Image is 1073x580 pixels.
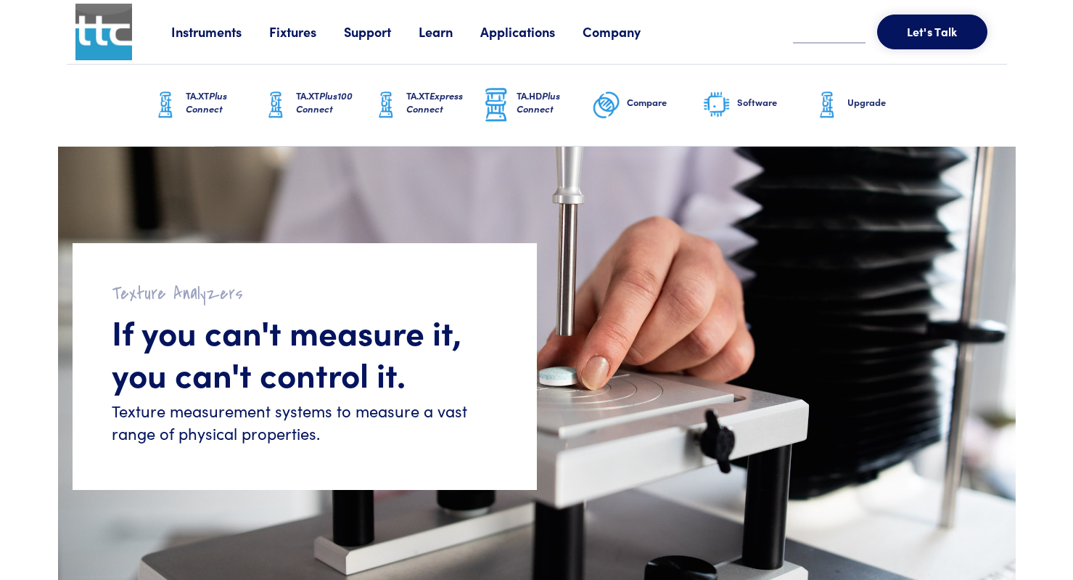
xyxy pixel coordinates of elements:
[406,89,463,115] span: Express Connect
[186,89,261,115] h6: TA.XT
[482,65,592,146] a: TA.HDPlus Connect
[737,96,813,109] h6: Software
[813,65,923,146] a: Upgrade
[371,65,482,146] a: TA.XTExpress Connect
[296,89,353,115] span: Plus100 Connect
[592,65,702,146] a: Compare
[517,89,592,115] h6: TA.HD
[112,400,498,445] h6: Texture measurement systems to measure a vast range of physical properties.
[592,87,621,123] img: compare-graphic.png
[813,87,842,123] img: ta-xt-graphic.png
[702,65,813,146] a: Software
[419,23,480,41] a: Learn
[480,23,583,41] a: Applications
[261,87,290,123] img: ta-xt-graphic.png
[269,23,344,41] a: Fixtures
[583,23,668,41] a: Company
[75,4,132,60] img: ttc_logo_1x1_v1.0.png
[702,90,731,121] img: software-graphic.png
[171,23,269,41] a: Instruments
[847,96,923,109] h6: Upgrade
[151,87,180,123] img: ta-xt-graphic.png
[296,89,371,115] h6: TA.XT
[261,65,371,146] a: TA.XTPlus100 Connect
[112,311,498,394] h1: If you can't measure it, you can't control it.
[627,96,702,109] h6: Compare
[112,282,498,305] h2: Texture Analyzers
[482,86,511,124] img: ta-hd-graphic.png
[517,89,560,115] span: Plus Connect
[151,65,261,146] a: TA.XTPlus Connect
[877,15,987,49] button: Let's Talk
[371,87,400,123] img: ta-xt-graphic.png
[406,89,482,115] h6: TA.XT
[186,89,227,115] span: Plus Connect
[344,23,419,41] a: Support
